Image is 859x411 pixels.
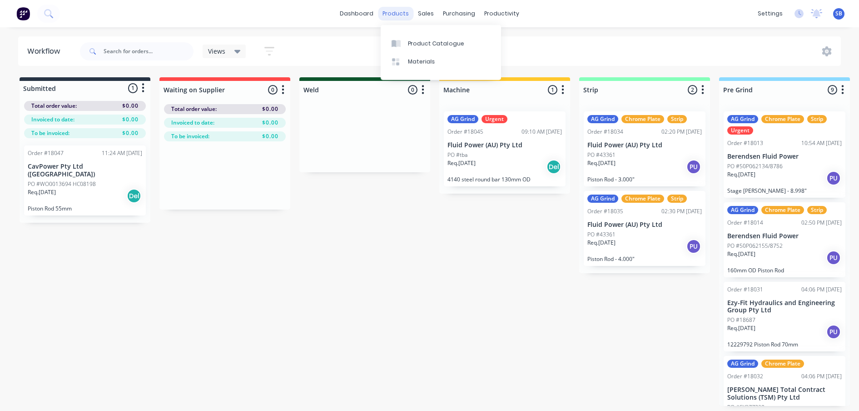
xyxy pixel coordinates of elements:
[24,145,146,216] div: Order #1804711:24 AM [DATE]CavPower Pty Ltd ([GEOGRAPHIC_DATA])PO #WO0013694 HC08198Req.[DATE]Del...
[826,325,841,339] div: PU
[171,132,209,140] span: To be invoiced:
[31,115,74,124] span: Invoiced to date:
[27,46,65,57] div: Workflow
[835,10,842,18] span: SB
[727,139,763,147] div: Order #18013
[587,195,618,203] div: AG Grind
[667,195,687,203] div: Strip
[727,206,758,214] div: AG Grind
[753,7,787,20] div: settings
[28,205,142,212] p: Piston Rod 55mm
[584,111,705,186] div: AG GrindChrome PlateStripOrder #1803402:20 PM [DATE]Fluid Power (AU) Pty LtdPO #43361Req.[DATE]PU...
[587,128,623,136] div: Order #18034
[408,58,435,66] div: Materials
[381,34,501,52] a: Product Catalogue
[102,149,142,157] div: 11:24 AM [DATE]
[801,372,842,381] div: 04:06 PM [DATE]
[31,102,77,110] span: Total order value:
[807,206,827,214] div: Strip
[724,202,845,277] div: AG GrindChrome PlateStripOrder #1801402:50 PM [DATE]Berendsen Fluid PowerPO #50P062155/8752Req.[D...
[482,115,507,123] div: Urgent
[727,386,842,401] p: [PERSON_NAME] Total Contract Solutions (TSM) Pty Ltd
[31,129,70,137] span: To be invoiced:
[122,102,139,110] span: $0.00
[587,256,702,262] p: Piston Rod - 4.000"
[801,139,842,147] div: 10:54 AM [DATE]
[28,180,96,188] p: PO #WO0013694 HC08198
[727,126,753,135] div: Urgent
[727,360,758,368] div: AG Grind
[447,128,483,136] div: Order #18045
[587,207,623,216] div: Order #18035
[727,153,842,160] p: Berendsen Fluid Power
[727,324,755,332] p: Req. [DATE]
[727,219,763,227] div: Order #18014
[587,176,702,183] p: Piston Rod - 3.000"
[122,115,139,124] span: $0.00
[621,195,664,203] div: Chrome Plate
[587,159,616,167] p: Req. [DATE]
[262,132,278,140] span: $0.00
[761,206,804,214] div: Chrome Plate
[127,189,141,203] div: Del
[761,360,804,368] div: Chrome Plate
[727,316,755,324] p: PO #18687
[262,105,278,113] span: $0.00
[122,129,139,137] span: $0.00
[587,221,702,229] p: Fluid Power (AU) Pty Ltd
[801,219,842,227] div: 02:50 PM [DATE]
[727,250,755,258] p: Req. [DATE]
[447,151,467,159] p: PO #tba
[727,187,842,194] p: Stage [PERSON_NAME] - 8.998"
[447,115,478,123] div: AG Grind
[727,267,842,274] p: 160mm OD Piston Rod
[686,239,701,254] div: PU
[444,111,566,186] div: AG GrindUrgentOrder #1804509:10 AM [DATE]Fluid Power (AU) Pty LtdPO #tbaReq.[DATE]Del4140 steel r...
[381,53,501,71] a: Materials
[262,119,278,127] span: $0.00
[546,160,561,174] div: Del
[667,115,687,123] div: Strip
[16,7,30,20] img: Factory
[587,151,616,159] p: PO #43361
[208,46,225,56] span: Views
[587,231,616,239] p: PO #43361
[761,115,804,123] div: Chrome Plate
[171,119,214,127] span: Invoiced to date:
[587,115,618,123] div: AG Grind
[28,149,64,157] div: Order #18047
[480,7,524,20] div: productivity
[807,115,827,123] div: Strip
[826,251,841,265] div: PU
[378,7,413,20] div: products
[28,188,56,196] p: Req. [DATE]
[335,7,378,20] a: dashboard
[826,171,841,185] div: PU
[104,42,194,60] input: Search for orders...
[727,242,783,250] p: PO #50P062155/8752
[727,232,842,240] p: Berendsen Fluid Power
[686,160,701,174] div: PU
[724,111,845,198] div: AG GrindChrome PlateStripUrgentOrder #1801310:54 AM [DATE]Berendsen Fluid PowerPO #50P062134/8786...
[447,176,562,183] p: 4140 steel round bar 130mm OD
[727,162,783,170] p: PO #50P062134/8786
[727,170,755,179] p: Req. [DATE]
[727,341,842,348] p: 12229792 Piston Rod 70mm
[584,191,705,266] div: AG GrindChrome PlateStripOrder #1803502:30 PM [DATE]Fluid Power (AU) Pty LtdPO #43361Req.[DATE]PU...
[621,115,664,123] div: Chrome Plate
[724,282,845,352] div: Order #1803104:06 PM [DATE]Ezy-Fit Hydraulics and Engineering Group Pty LtdPO #18687Req.[DATE]PU1...
[587,141,702,149] p: Fluid Power (AU) Pty Ltd
[447,141,562,149] p: Fluid Power (AU) Pty Ltd
[408,40,464,48] div: Product Catalogue
[521,128,562,136] div: 09:10 AM [DATE]
[801,286,842,294] div: 04:06 PM [DATE]
[438,7,480,20] div: purchasing
[661,207,702,216] div: 02:30 PM [DATE]
[171,105,217,113] span: Total order value:
[447,159,476,167] p: Req. [DATE]
[727,299,842,315] p: Ezy-Fit Hydraulics and Engineering Group Pty Ltd
[727,286,763,294] div: Order #18031
[587,239,616,247] p: Req. [DATE]
[727,115,758,123] div: AG Grind
[413,7,438,20] div: sales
